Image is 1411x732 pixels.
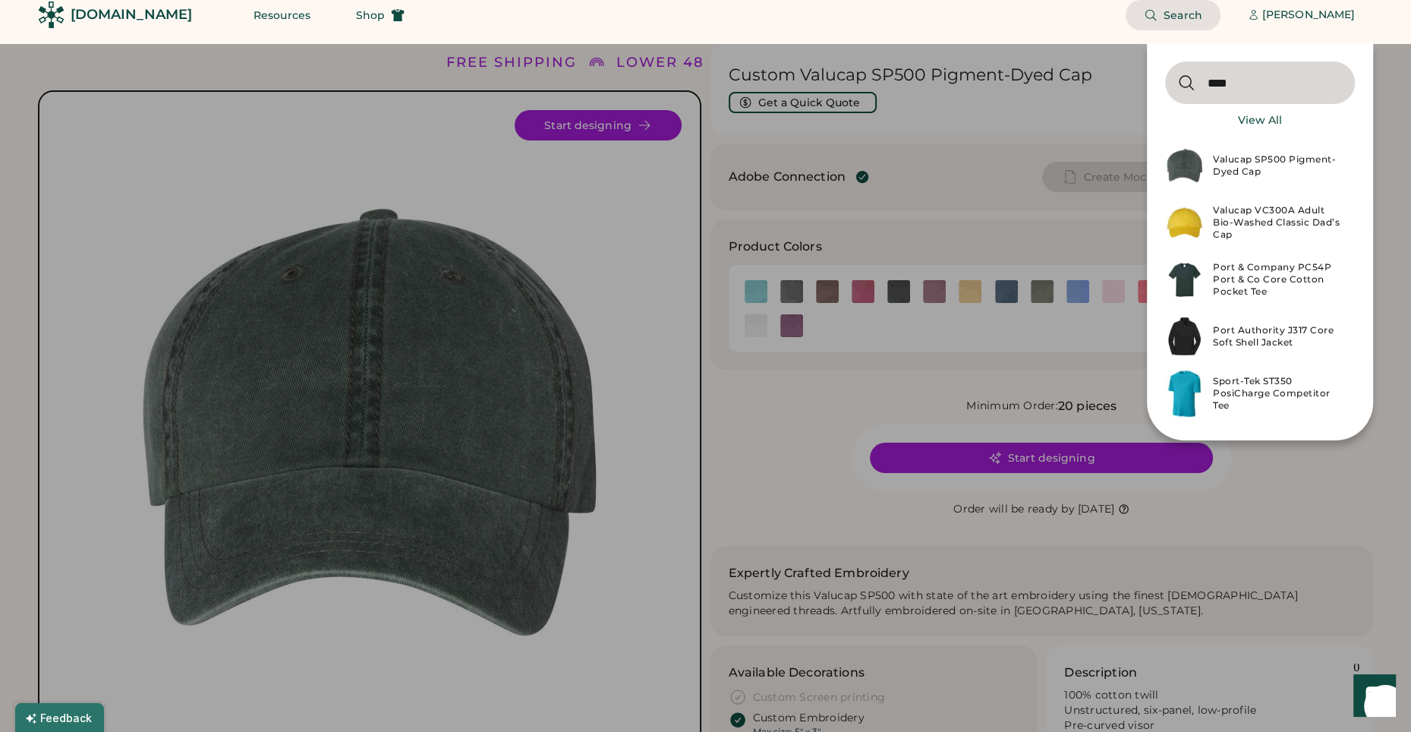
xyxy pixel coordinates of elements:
div: Valucap VC300A Adult Bio-Washed Classic Dad’s Cap [1213,204,1346,241]
div: Port & Company PC54P Port & Co Core Cotton Pocket Tee [1213,261,1346,298]
span: Search [1164,10,1202,21]
img: Api-URL-2025-07-16T22-48-23-417_clipped_rev_1.jpeg [1165,251,1204,308]
img: Api-URL-2025-04-01T19-59-19-627_clipped_rev_1.jpeg [1165,308,1204,365]
div: Sport-Tek ST350 PosiCharge Competitor Tee [1213,375,1346,412]
img: VC300A [1165,194,1204,251]
div: [PERSON_NAME] [1262,8,1355,23]
img: SP500-Forest-Front.jpg [1165,137,1204,194]
iframe: Front Chat [1339,664,1404,729]
div: [DOMAIN_NAME] [71,5,192,24]
div: Valucap SP500 Pigment-Dyed Cap [1213,153,1346,178]
div: Port Authority J317 Core Soft Shell Jacket [1213,324,1346,349]
img: Rendered Logo - Screens [38,2,65,28]
div: View All [1238,113,1282,128]
span: Shop [356,10,385,21]
img: Api-URL-2025-08-13T16-54-07-705_clipped_rev_1.jpeg [1165,365,1204,422]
